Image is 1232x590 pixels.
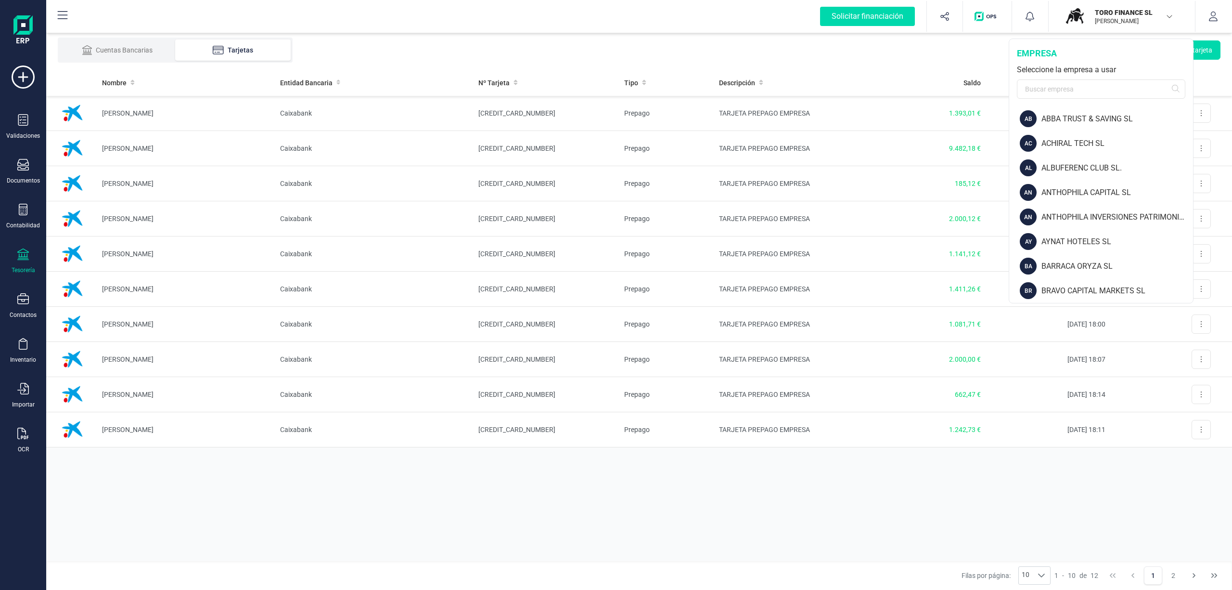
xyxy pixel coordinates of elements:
[1041,236,1193,248] div: AYNAT HOTELES SL
[94,272,272,307] td: [PERSON_NAME]
[471,272,616,307] td: [CREDIT_CARD_NUMBER]
[58,380,87,409] img: Imagen de caixa_emp
[1020,209,1037,225] div: AN
[12,266,35,274] div: Tesorería
[1041,162,1193,174] div: ALBUFERENC CLUB SL.
[58,275,87,303] img: Imagen de caixa_emp
[955,180,981,187] span: 185,12 €
[1041,138,1193,149] div: ACHIRAL TECH SL
[1064,6,1085,27] img: TO
[616,272,711,307] td: Prepago
[58,99,87,128] img: Imagen de caixa_emp
[272,377,471,412] td: Caixabank
[1104,566,1122,585] button: First Page
[1017,79,1185,99] input: Buscar empresa
[1067,320,1105,328] span: [DATE] 18:00
[1020,282,1037,299] div: BR
[94,131,272,166] td: [PERSON_NAME]
[1041,261,1193,272] div: BARRACA ORYZA SL
[272,131,471,166] td: Caixabank
[478,78,510,88] span: Nº Tarjeta
[272,166,471,201] td: Caixabank
[1041,187,1193,198] div: ANTHOPHILA CAPITAL SL
[194,45,271,55] div: Tarjetas
[949,109,981,117] span: 1.393,01 €
[949,320,981,328] span: 1.081,71 €
[1060,1,1183,32] button: TOTORO FINANCE SL[PERSON_NAME]
[1095,8,1172,17] p: TORO FINANCE SL
[94,377,272,412] td: [PERSON_NAME]
[12,401,35,408] div: Importar
[1017,64,1185,76] div: Seleccione la empresa a usar
[616,131,711,166] td: Prepago
[711,96,869,131] td: TARJETA PREPAGO EMPRESA
[616,342,711,377] td: Prepago
[820,7,915,26] div: Solicitar financiación
[94,166,272,201] td: [PERSON_NAME]
[58,134,87,163] img: Imagen de caixa_emp
[1020,184,1037,201] div: AN
[79,45,156,55] div: Cuentas Bancarias
[1020,135,1037,152] div: AC
[58,415,87,444] img: Imagen de caixa_emp
[616,412,711,447] td: Prepago
[962,566,1051,585] div: Filas por página:
[471,131,616,166] td: [CREDIT_CARD_NUMBER]
[1020,233,1037,250] div: AY
[471,377,616,412] td: [CREDIT_CARD_NUMBER]
[711,236,869,272] td: TARJETA PREPAGO EMPRESA
[471,201,616,236] td: [CREDIT_CARD_NUMBER]
[616,307,711,342] td: Prepago
[280,78,333,88] span: Entidad Bancaria
[1041,285,1193,297] div: BRAVO CAPITAL MARKETS SL
[711,307,869,342] td: TARJETA PREPAGO EMPRESA
[711,377,869,412] td: TARJETA PREPAGO EMPRESA
[949,215,981,223] span: 2.000,12 €
[471,342,616,377] td: [CREDIT_CARD_NUMBER]
[1067,355,1105,363] span: [DATE] 18:07
[1144,566,1162,585] button: Page 1
[7,177,40,184] div: Documentos
[963,78,981,88] span: Saldo
[624,78,638,88] span: Tipo
[94,342,272,377] td: [PERSON_NAME]
[711,131,869,166] td: TARJETA PREPAGO EMPRESA
[711,166,869,201] td: TARJETA PREPAGO EMPRESA
[1041,211,1193,223] div: ANTHOPHILA INVERSIONES PATRIMONIALES SL
[1185,566,1203,585] button: Next Page
[969,1,1006,32] button: Logo de OPS
[6,132,40,140] div: Validaciones
[272,342,471,377] td: Caixabank
[1068,571,1076,580] span: 10
[18,446,29,453] div: OCR
[1164,566,1182,585] button: Page 2
[94,201,272,236] td: [PERSON_NAME]
[1124,566,1142,585] button: Previous Page
[1019,567,1032,584] span: 10
[719,78,755,88] span: Descripción
[1017,47,1185,60] div: empresa
[808,1,926,32] button: Solicitar financiación
[1054,571,1058,580] span: 1
[616,377,711,412] td: Prepago
[949,355,981,363] span: 2.000,00 €
[711,412,869,447] td: TARJETA PREPAGO EMPRESA
[272,236,471,272] td: Caixabank
[1091,571,1098,580] span: 12
[616,236,711,272] td: Prepago
[616,96,711,131] td: Prepago
[711,201,869,236] td: TARJETA PREPAGO EMPRESA
[272,96,471,131] td: Caixabank
[94,412,272,447] td: [PERSON_NAME]
[58,345,87,374] img: Imagen de caixa_emp
[1205,566,1223,585] button: Last Page
[1041,113,1193,125] div: ABBA TRUST & SAVING SL
[10,311,37,319] div: Contactos
[949,250,981,258] span: 1.141,12 €
[58,204,87,233] img: Imagen de caixa_emp
[94,96,272,131] td: [PERSON_NAME]
[1054,571,1098,580] div: -
[471,412,616,447] td: [CREDIT_CARD_NUMBER]
[272,412,471,447] td: Caixabank
[94,307,272,342] td: [PERSON_NAME]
